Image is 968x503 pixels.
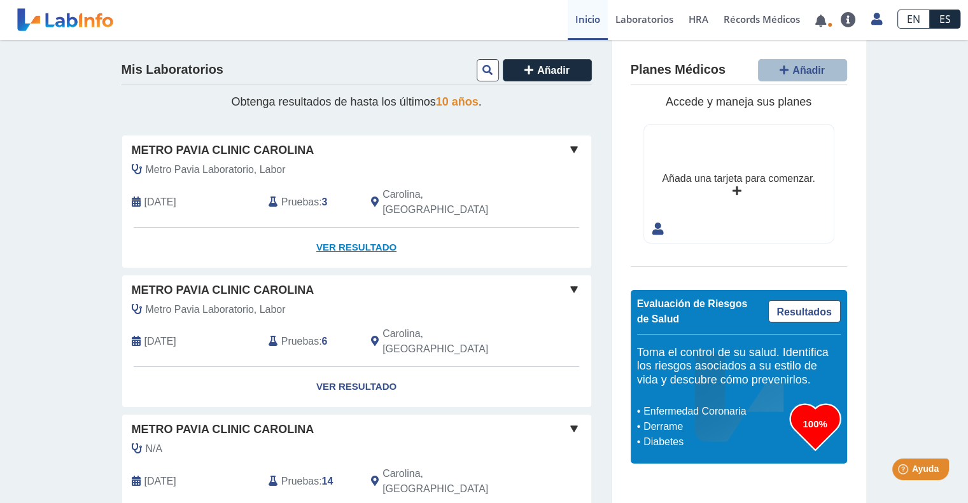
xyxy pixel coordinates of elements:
[122,62,223,78] h4: Mis Laboratorios
[930,10,960,29] a: ES
[144,195,176,210] span: 2025-10-11
[631,62,726,78] h4: Planes Médicos
[503,59,592,81] button: Añadir
[662,171,815,186] div: Añada una tarjeta para comenzar.
[637,298,748,324] span: Evaluación de Riesgos de Salud
[231,95,481,108] span: Obtenga resultados de hasta los últimos .
[146,441,163,457] span: N/A
[640,404,790,419] li: Enfermedad Coronaria
[758,59,847,81] button: Añadir
[537,65,570,76] span: Añadir
[768,300,841,322] a: Resultados
[281,195,319,210] span: Pruebas
[322,476,333,486] b: 14
[259,466,361,497] div: :
[855,453,954,489] iframe: Help widget launcher
[637,346,841,387] h5: Toma el control de su salud. Identifica los riesgos asociados a su estilo de vida y descubre cómo...
[122,228,591,268] a: Ver Resultado
[897,10,930,29] a: EN
[132,282,314,299] span: Metro Pavia Clinic Carolina
[322,336,328,347] b: 6
[666,95,811,108] span: Accede y maneja sus planes
[146,162,286,177] span: Metro Pavia Laboratorio, Labor
[259,326,361,357] div: :
[382,326,523,357] span: Carolina, PR
[281,474,319,489] span: Pruebas
[322,196,328,207] b: 3
[281,334,319,349] span: Pruebas
[640,419,790,434] li: Derrame
[144,474,176,489] span: 2025-03-25
[132,421,314,438] span: Metro Pavia Clinic Carolina
[689,13,708,25] span: HRA
[144,334,176,349] span: 2025-07-18
[122,367,591,407] a: Ver Resultado
[792,65,825,76] span: Añadir
[382,187,523,217] span: Carolina, PR
[790,416,841,432] h3: 100%
[436,95,479,108] span: 10 años
[146,302,286,317] span: Metro Pavia Laboratorio, Labor
[132,142,314,159] span: Metro Pavia Clinic Carolina
[259,187,361,217] div: :
[640,434,790,450] li: Diabetes
[382,466,523,497] span: Carolina, PR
